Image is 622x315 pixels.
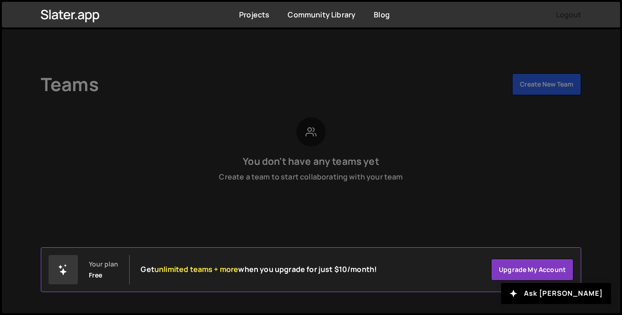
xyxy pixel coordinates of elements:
[154,264,239,274] span: unlimited teams + more
[89,272,103,279] div: Free
[374,10,390,20] a: Blog
[89,261,118,268] div: Your plan
[239,10,269,20] a: Projects
[501,283,611,304] button: Ask [PERSON_NAME]
[288,10,355,20] a: Community Library
[491,259,573,281] a: Upgrade my account
[556,6,581,23] button: Logout
[141,265,377,274] h2: Get when you upgrade for just $10/month!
